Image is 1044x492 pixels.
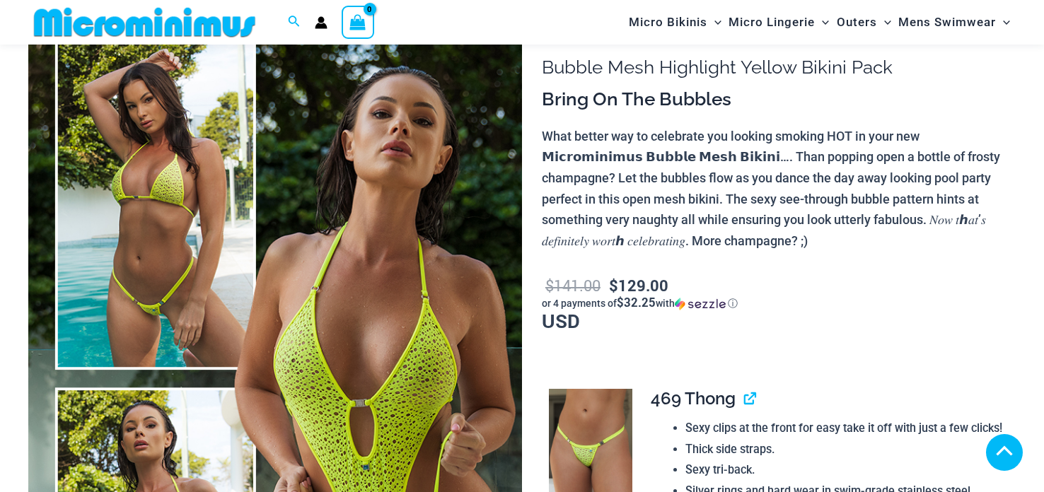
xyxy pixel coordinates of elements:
h1: Bubble Mesh Highlight Yellow Bikini Pack [542,57,1016,78]
img: Sezzle [675,298,726,310]
li: Sexy clips at the front for easy take it off with just a few clicks! [685,418,1004,439]
a: Mens SwimwearMenu ToggleMenu Toggle [895,4,1014,40]
img: MM SHOP LOGO FLAT [28,6,261,38]
a: Micro LingerieMenu ToggleMenu Toggle [725,4,833,40]
span: $ [609,275,618,295]
span: $32.25 [617,294,656,310]
a: Account icon link [315,16,327,29]
li: Sexy tri-back. [685,459,1004,481]
bdi: 141.00 [545,275,601,295]
span: Mens Swimwear [898,4,996,40]
div: or 4 payments of$32.25withSezzle Click to learn more about Sezzle [542,296,1016,310]
span: Micro Bikinis [629,4,707,40]
h3: Bring On The Bubbles [542,88,1016,112]
a: Micro BikinisMenu ToggleMenu Toggle [625,4,725,40]
div: or 4 payments of with [542,296,1016,310]
span: Micro Lingerie [729,4,815,40]
span: Menu Toggle [707,4,721,40]
a: View Shopping Cart, empty [342,6,374,38]
p: USD [542,274,1016,331]
span: Outers [837,4,877,40]
span: Menu Toggle [996,4,1010,40]
span: Menu Toggle [815,4,829,40]
li: Thick side straps. [685,439,1004,460]
span: $ [545,275,554,295]
span: 469 Thong [651,388,736,409]
a: Search icon link [288,13,301,31]
nav: Site Navigation [623,2,1016,42]
a: OutersMenu ToggleMenu Toggle [833,4,895,40]
span: Menu Toggle [877,4,891,40]
p: What better way to celebrate you looking smoking HOT in your new 𝗠𝗶𝗰𝗿𝗼𝗺𝗶𝗻𝗶𝗺𝘂𝘀 𝗕𝘂𝗯𝗯𝗹𝗲 𝗠𝗲𝘀𝗵 𝗕𝗶𝗸𝗶𝗻𝗶…... [542,126,1016,252]
bdi: 129.00 [609,275,668,295]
